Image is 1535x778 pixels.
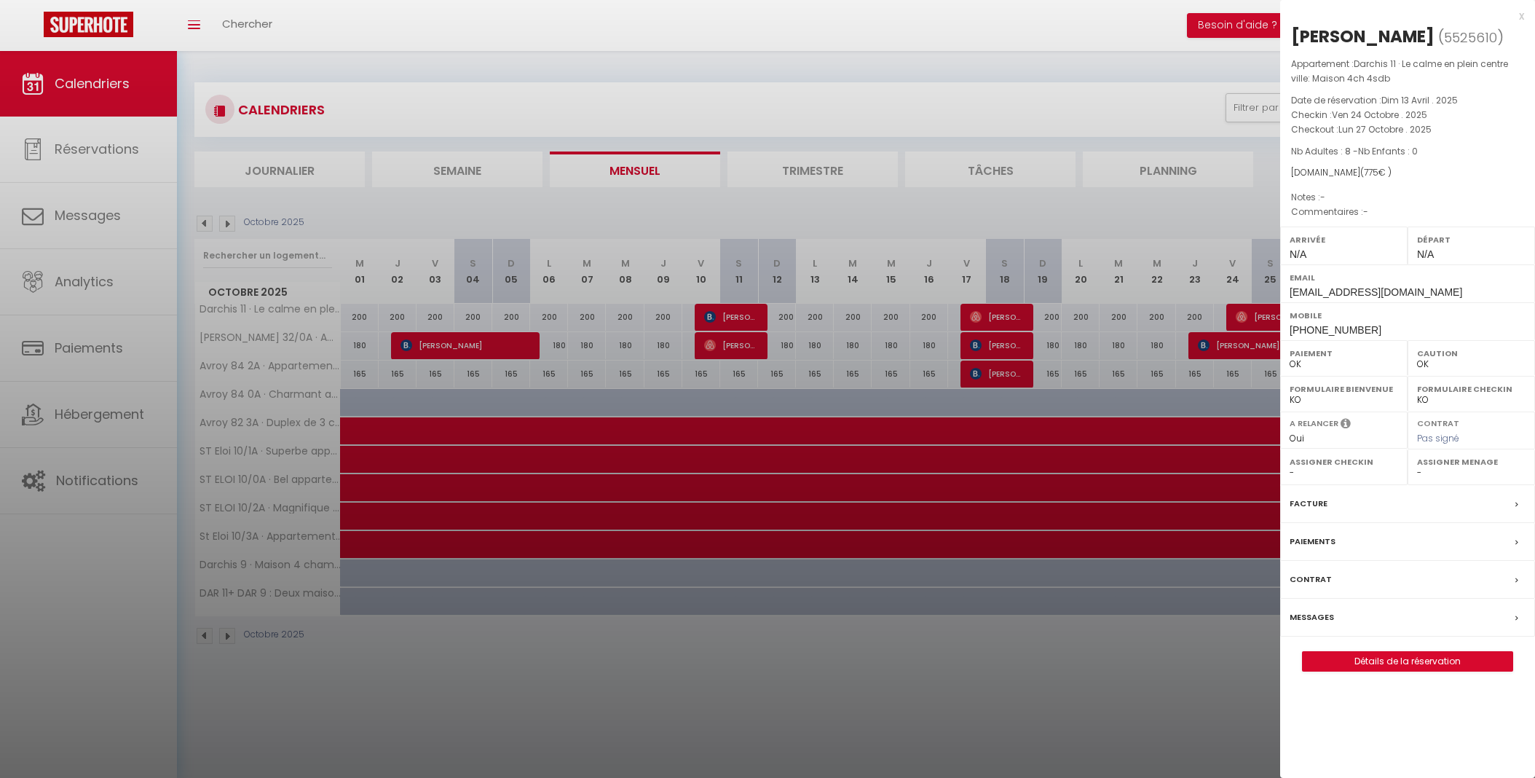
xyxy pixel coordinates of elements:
label: Formulaire Checkin [1417,382,1526,396]
i: Sélectionner OUI si vous souhaiter envoyer les séquences de messages post-checkout [1341,417,1351,433]
p: Checkout : [1291,122,1524,137]
p: Date de réservation : [1291,93,1524,108]
p: Commentaires : [1291,205,1524,219]
span: 5525610 [1444,28,1497,47]
span: Ven 24 Octobre . 2025 [1332,109,1427,121]
label: Assigner Checkin [1290,455,1398,469]
button: Ouvrir le widget de chat LiveChat [12,6,55,50]
label: A relancer [1290,417,1338,430]
label: Mobile [1290,308,1526,323]
span: - [1320,191,1325,203]
span: ( ) [1438,27,1504,47]
div: [DOMAIN_NAME] [1291,166,1524,180]
label: Paiement [1290,346,1398,361]
div: x [1280,7,1524,25]
label: Facture [1290,496,1327,511]
span: [PHONE_NUMBER] [1290,324,1381,336]
span: - [1363,205,1368,218]
span: Nb Enfants : 0 [1358,145,1418,157]
label: Paiements [1290,534,1335,549]
span: Darchis 11 · Le calme en plein centre ville: Maison 4ch 4sdb [1291,58,1508,85]
div: [PERSON_NAME] [1291,25,1435,48]
label: Formulaire Bienvenue [1290,382,1398,396]
button: Détails de la réservation [1302,651,1513,672]
label: Messages [1290,610,1334,625]
span: ( € ) [1360,166,1392,178]
label: Contrat [1290,572,1332,587]
span: N/A [1417,248,1434,260]
span: 775 [1364,166,1378,178]
label: Assigner Menage [1417,455,1526,469]
label: Arrivée [1290,232,1398,247]
label: Caution [1417,346,1526,361]
span: Dim 13 Avril . 2025 [1381,94,1458,106]
label: Email [1290,270,1526,285]
label: Départ [1417,232,1526,247]
span: N/A [1290,248,1306,260]
span: Pas signé [1417,432,1459,444]
p: Notes : [1291,190,1524,205]
span: [EMAIL_ADDRESS][DOMAIN_NAME] [1290,286,1462,298]
span: Nb Adultes : 8 - [1291,145,1418,157]
p: Checkin : [1291,108,1524,122]
label: Contrat [1417,417,1459,427]
a: Détails de la réservation [1303,652,1512,671]
span: Lun 27 Octobre . 2025 [1338,123,1432,135]
p: Appartement : [1291,57,1524,86]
